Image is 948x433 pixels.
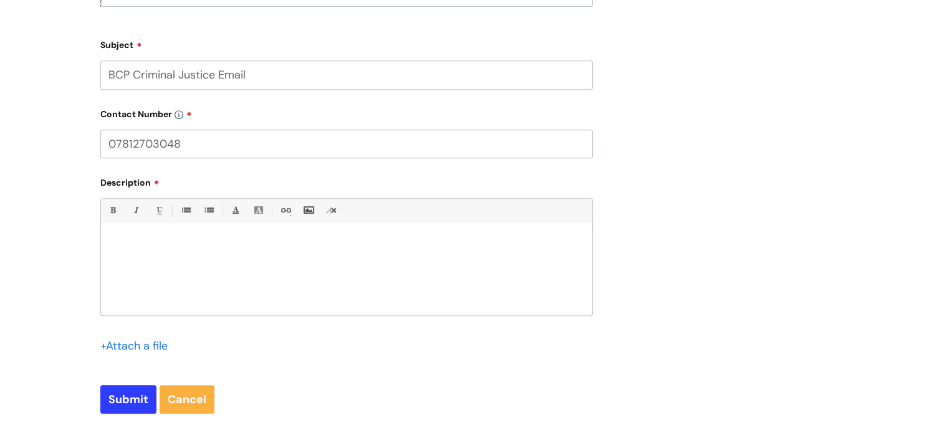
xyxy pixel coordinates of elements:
a: Link [277,202,293,218]
a: Italic (Ctrl-I) [128,202,143,218]
label: Contact Number [100,105,593,120]
a: Cancel [160,385,214,414]
label: Subject [100,36,593,50]
span: + [100,338,106,353]
label: Description [100,173,593,188]
a: Remove formatting (Ctrl-\) [323,202,339,218]
input: Submit [100,385,156,414]
a: Back Color [251,202,266,218]
a: 1. Ordered List (Ctrl-Shift-8) [201,202,216,218]
a: Underline(Ctrl-U) [151,202,166,218]
a: • Unordered List (Ctrl-Shift-7) [178,202,193,218]
a: Insert Image... [300,202,316,218]
a: Font Color [227,202,243,218]
a: Bold (Ctrl-B) [105,202,120,218]
div: Attach a file [100,336,175,356]
img: info-icon.svg [175,110,183,119]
